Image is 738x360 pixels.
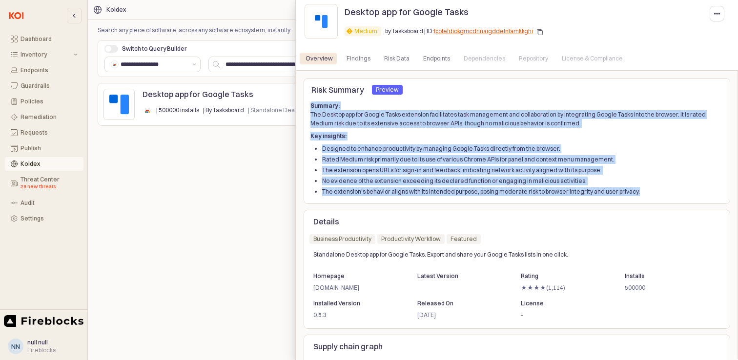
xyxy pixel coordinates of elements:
p: Details [313,216,720,227]
p: The Desktop app for Google Tasks extension facilitates task management and collaboration by integ... [310,101,723,128]
div: Dependencies [458,53,511,64]
p: Standalone Desktop app for Google Tasks. Export and share your Google Tasks lists in one click. [313,250,686,259]
p: Homepage [313,272,399,280]
div: Risk Data [384,53,410,64]
div: Findings [347,53,370,64]
div: Preview [376,85,399,95]
p: Desktop app for Google Tasks [345,5,469,19]
p: 0.5.3 [313,311,399,320]
p: Latest Version [417,272,502,280]
p: Installs [624,272,710,280]
div: Medium [354,26,377,36]
li: No evidence of the extension exceeding its declared function or engaging in malicious activities. [322,177,723,185]
div: Findings [341,53,376,64]
div: Featured [451,234,477,244]
p: Released On [417,299,502,308]
li: Rated Medium risk primarily due to its use of various Chrome APIs for panel and context menu mana... [322,155,723,164]
li: Designed to enhance productivity by managing Google Tasks directly from the browser. [322,144,723,153]
div: Risk Data [378,53,415,64]
div: Productivity Workflow [381,234,441,244]
p: [DATE] [417,311,502,320]
a: lpofefdiokgmcdnnaigddelnfamkkghi [434,27,533,35]
div: Overview [306,53,333,64]
p: - [521,311,606,320]
p: License [521,299,606,308]
p: ★★★★(1,114) [521,283,606,292]
div: Overview [300,53,339,64]
p: [DOMAIN_NAME] [313,283,399,292]
div: Business Productivity [313,234,371,244]
p: Rating [521,272,606,280]
div: Endpoints [423,53,450,64]
li: The extension opens URLs for sign-in and feedback, indicating network activity aligned with its p... [322,166,723,175]
strong: Key insights: [310,132,347,140]
p: Risk Summary [311,84,364,96]
div: Dependencies [464,53,505,64]
div: Endpoints [417,53,456,64]
div: Repository [519,53,548,64]
div: License & Compliance [556,53,629,64]
p: by Tasksboard | ID: [385,27,533,36]
li: The extension's behavior aligns with its intended purpose, posing moderate risk to browser integr... [322,187,723,196]
p: Supply chain graph [313,340,720,352]
p: 500000 [624,283,710,292]
p: Installed Version [313,299,399,308]
strong: Summary: [310,102,340,109]
div: Repository [513,53,554,64]
div: License & Compliance [562,53,623,64]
